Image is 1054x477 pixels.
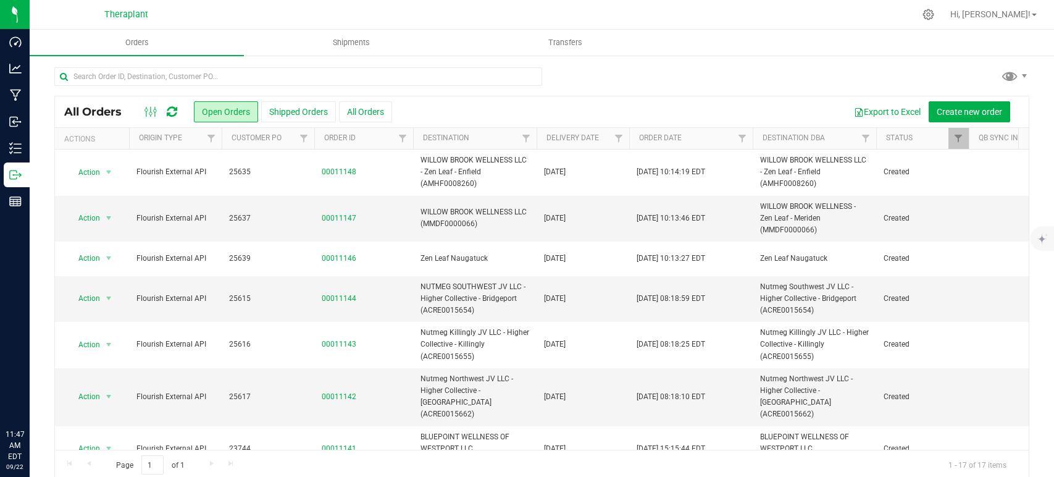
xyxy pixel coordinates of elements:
[760,154,869,190] span: WILLOW BROOK WELLNESS LLC - Zen Leaf - Enfield (AMHF0008260)
[101,290,117,307] span: select
[846,101,929,122] button: Export to Excel
[9,142,22,154] inline-svg: Inventory
[458,30,672,56] a: Transfers
[639,133,682,142] a: Order Date
[544,213,566,224] span: [DATE]
[67,440,101,457] span: Action
[54,67,542,86] input: Search Order ID, Destination, Customer PO...
[420,327,529,363] span: Nutmeg Killingly JV LLC - Higher Collective - Killingly (ACRE0015655)
[324,133,356,142] a: Order ID
[760,431,869,467] span: BLUEPOINT WELLNESS OF WESTPORT LLC (MMDF0000029)
[884,293,961,305] span: Created
[229,339,307,350] span: 25616
[9,62,22,75] inline-svg: Analytics
[322,213,356,224] a: 00011147
[316,37,387,48] span: Shipments
[732,128,753,149] a: Filter
[884,253,961,264] span: Created
[229,253,307,264] span: 25639
[67,164,101,181] span: Action
[937,107,1002,117] span: Create new order
[760,327,869,363] span: Nutmeg Killingly JV LLC - Higher Collective - Killingly (ACRE0015655)
[884,443,961,455] span: Created
[294,128,314,149] a: Filter
[979,133,1027,142] a: QB Sync Info
[229,443,307,455] span: 23744
[393,128,413,149] a: Filter
[760,253,869,264] span: Zen Leaf Naugatuck
[67,388,101,405] span: Action
[9,116,22,128] inline-svg: Inbound
[939,455,1016,474] span: 1 - 17 of 17 items
[423,133,469,142] a: Destination
[101,388,117,405] span: select
[884,339,961,350] span: Created
[232,133,282,142] a: Customer PO
[67,209,101,227] span: Action
[339,101,392,122] button: All Orders
[101,250,117,267] span: select
[420,431,529,467] span: BLUEPOINT WELLNESS OF WESTPORT LLC (MMDF0000029)
[229,293,307,305] span: 25615
[544,166,566,178] span: [DATE]
[884,391,961,403] span: Created
[244,30,458,56] a: Shipments
[763,133,825,142] a: Destination DBA
[544,339,566,350] span: [DATE]
[136,166,214,178] span: Flourish External API
[884,213,961,224] span: Created
[760,373,869,421] span: Nutmeg Northwest JV LLC - Higher Collective - [GEOGRAPHIC_DATA] (ACRE0015662)
[67,250,101,267] span: Action
[544,443,566,455] span: [DATE]
[420,206,529,230] span: WILLOW BROOK WELLNESS LLC (MMDF0000066)
[609,128,629,149] a: Filter
[921,9,936,20] div: Manage settings
[261,101,336,122] button: Shipped Orders
[637,293,705,305] span: [DATE] 08:18:59 EDT
[322,339,356,350] a: 00011143
[136,253,214,264] span: Flourish External API
[948,128,969,149] a: Filter
[637,391,705,403] span: [DATE] 08:18:10 EDT
[950,9,1031,19] span: Hi, [PERSON_NAME]!
[544,293,566,305] span: [DATE]
[637,339,705,350] span: [DATE] 08:18:25 EDT
[6,429,24,462] p: 11:47 AM EDT
[9,169,22,181] inline-svg: Outbound
[856,128,876,149] a: Filter
[229,213,307,224] span: 25637
[201,128,222,149] a: Filter
[760,201,869,237] span: WILLOW BROOK WELLNESS - Zen Leaf - Meriden (MMDF0000066)
[322,293,356,305] a: 00011144
[64,105,134,119] span: All Orders
[322,391,356,403] a: 00011142
[67,336,101,353] span: Action
[101,209,117,227] span: select
[136,293,214,305] span: Flourish External API
[546,133,599,142] a: Delivery Date
[229,166,307,178] span: 25635
[532,37,599,48] span: Transfers
[637,253,705,264] span: [DATE] 10:13:27 EDT
[101,440,117,457] span: select
[637,443,705,455] span: [DATE] 15:15:44 EDT
[9,195,22,208] inline-svg: Reports
[136,339,214,350] span: Flourish External API
[322,253,356,264] a: 00011146
[30,30,244,56] a: Orders
[420,281,529,317] span: NUTMEG SOUTHWEST JV LLC - Higher Collective - Bridgeport (ACRE0015654)
[544,391,566,403] span: [DATE]
[322,166,356,178] a: 00011148
[420,154,529,190] span: WILLOW BROOK WELLNESS LLC - Zen Leaf - Enfield (AMHF0008260)
[139,133,182,142] a: Origin Type
[929,101,1010,122] button: Create new order
[136,391,214,403] span: Flourish External API
[637,213,705,224] span: [DATE] 10:13:46 EDT
[6,462,24,471] p: 09/22
[229,391,307,403] span: 25617
[141,455,164,475] input: 1
[136,213,214,224] span: Flourish External API
[67,290,101,307] span: Action
[322,443,356,455] a: 00011141
[420,253,529,264] span: Zen Leaf Naugatuck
